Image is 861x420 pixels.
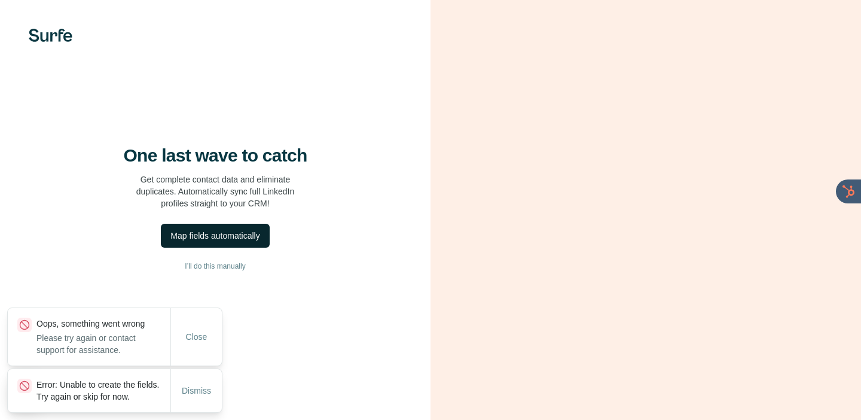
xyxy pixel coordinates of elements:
p: Please try again or contact support for assistance. [36,332,170,356]
p: Get complete contact data and eliminate duplicates. Automatically sync full LinkedIn profiles str... [136,174,295,209]
p: Oops, something went wrong [36,318,170,330]
span: Dismiss [182,385,211,397]
p: Error: Unable to create the fields. Try again or skip for now. [36,379,170,403]
span: Close [186,331,207,343]
button: Map fields automatically [161,224,269,248]
button: Dismiss [173,380,219,401]
img: Surfe's logo [29,29,72,42]
h4: One last wave to catch [124,145,307,166]
div: Map fields automatically [170,230,259,242]
button: I’ll do this manually [24,257,407,275]
span: I’ll do this manually [185,261,245,272]
button: Close [178,326,216,348]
